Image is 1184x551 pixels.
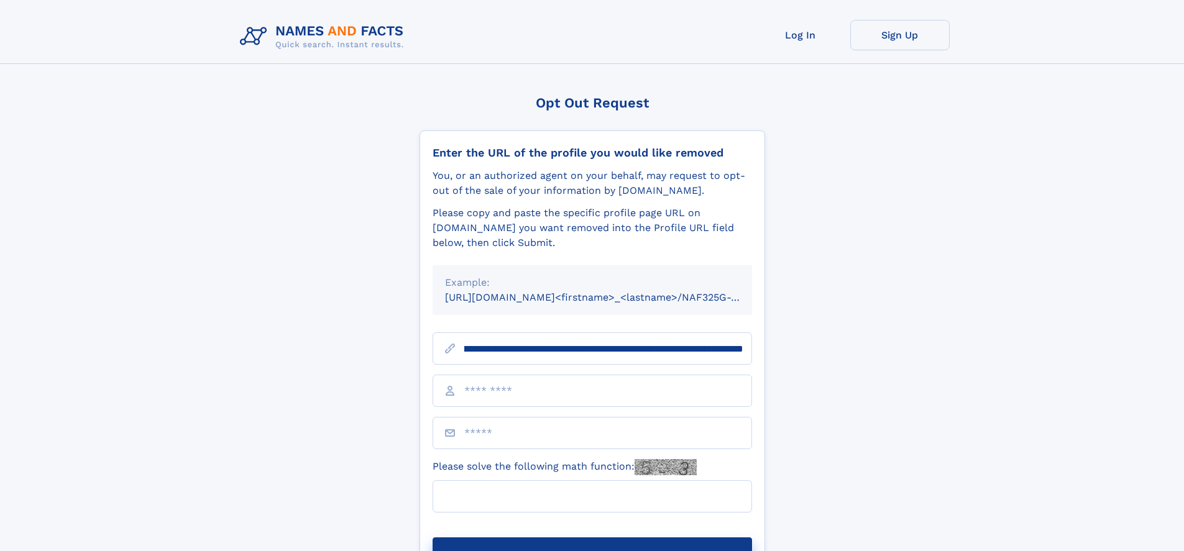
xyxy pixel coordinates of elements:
[850,20,950,50] a: Sign Up
[433,459,697,475] label: Please solve the following math function:
[433,146,752,160] div: Enter the URL of the profile you would like removed
[445,275,740,290] div: Example:
[420,95,765,111] div: Opt Out Request
[751,20,850,50] a: Log In
[235,20,414,53] img: Logo Names and Facts
[445,291,776,303] small: [URL][DOMAIN_NAME]<firstname>_<lastname>/NAF325G-xxxxxxxx
[433,168,752,198] div: You, or an authorized agent on your behalf, may request to opt-out of the sale of your informatio...
[433,206,752,250] div: Please copy and paste the specific profile page URL on [DOMAIN_NAME] you want removed into the Pr...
